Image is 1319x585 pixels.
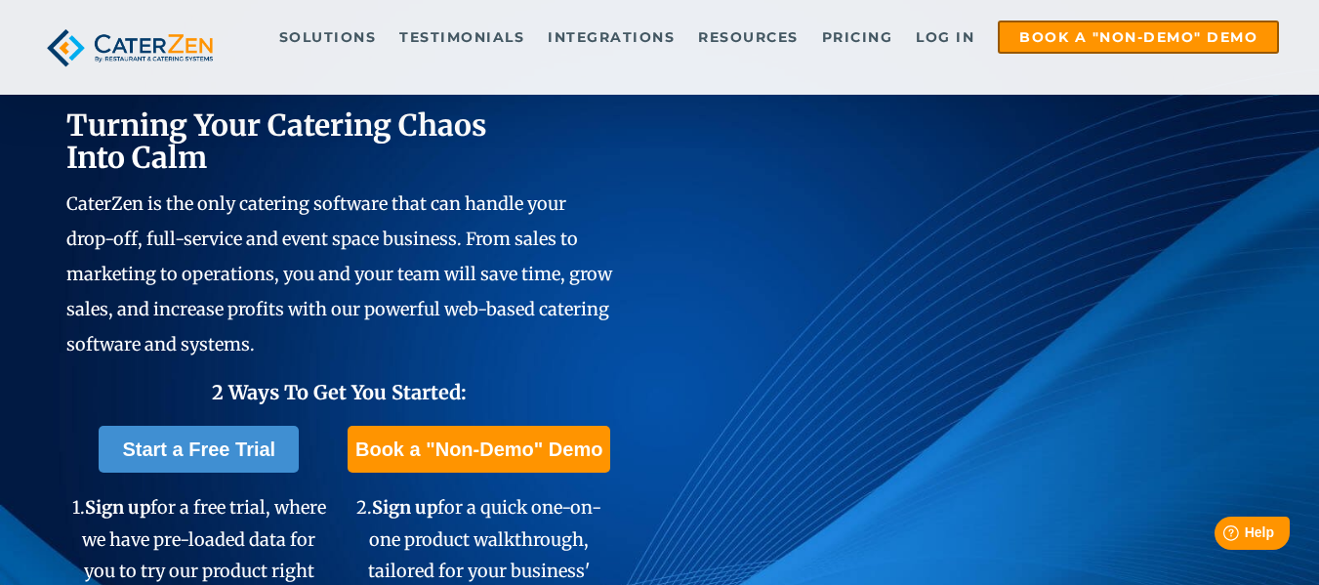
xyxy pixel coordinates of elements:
a: Book a "Non-Demo" Demo [998,21,1279,54]
a: Log in [906,22,984,52]
a: Start a Free Trial [99,426,299,473]
a: Solutions [269,22,387,52]
a: Integrations [538,22,684,52]
a: Testimonials [390,22,534,52]
span: 2 Ways To Get You Started: [212,380,467,404]
span: Sign up [372,496,437,519]
a: Pricing [812,22,903,52]
a: Resources [688,22,808,52]
div: Navigation Menu [252,21,1280,54]
span: Sign up [85,496,150,519]
iframe: Help widget launcher [1145,509,1298,564]
img: caterzen [40,21,221,75]
a: Book a "Non-Demo" Demo [348,426,610,473]
span: Turning Your Catering Chaos Into Calm [66,106,487,176]
span: CaterZen is the only catering software that can handle your drop-off, full-service and event spac... [66,192,612,355]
